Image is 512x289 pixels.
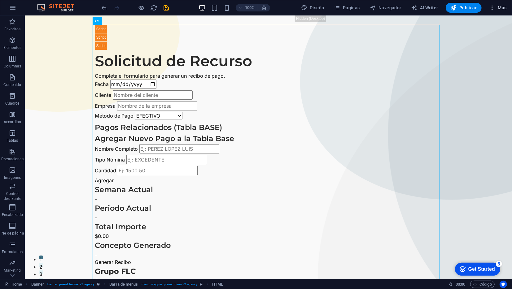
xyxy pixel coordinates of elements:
[46,1,52,7] div: 5
[451,5,477,11] span: Publicar
[334,5,360,11] span: Páginas
[150,4,158,11] button: reload
[36,4,82,11] img: Editor Logo
[470,281,495,288] button: Código
[409,3,441,13] button: AI Writer
[4,64,21,69] p: Columnas
[4,268,21,273] p: Marketing
[141,281,197,288] span: . menu-wrapper .preset-menu-v2-agency
[3,82,21,87] p: Contenido
[1,157,23,162] p: Prestaciones
[4,119,21,124] p: Accordion
[101,4,108,11] i: Deshacer: Cambiar HTML (Ctrl+Z)
[411,5,438,11] span: AI Writer
[46,281,94,288] span: . banner .preset-banner-v3-agency
[299,3,327,13] div: Diseño (Ctrl+Alt+Y)
[299,3,327,13] button: Diseño
[31,281,223,288] nav: breadcrumb
[101,4,108,11] button: undo
[500,281,507,288] button: Usercentrics
[449,281,466,288] h6: Tiempo de la sesión
[367,3,404,13] button: Navegador
[236,4,258,11] button: 100%
[473,281,492,288] span: Código
[5,281,22,288] a: Haz clic para cancelar la selección y doble clic para abrir páginas
[7,138,18,143] p: Tablas
[1,231,24,236] p: Pie de página
[138,4,145,11] button: Haz clic para salir del modo de previsualización y seguir editando
[4,27,20,32] p: Favoritos
[5,3,50,16] div: Get Started 5 items remaining, 0% complete
[446,3,482,13] button: Publicar
[301,5,324,11] span: Diseño
[3,45,21,50] p: Elementos
[2,249,23,254] p: Formularios
[261,5,267,11] i: Al redimensionar, ajustar el nivel de zoom automáticamente para ajustarse al dispositivo elegido.
[97,283,100,286] i: Este elemento es un preajuste personalizable
[18,7,45,12] div: Get Started
[31,281,44,288] span: Haz clic para seleccionar y doble clic para editar
[489,5,507,11] span: Más
[456,281,465,288] span: 00 00
[245,4,255,11] h6: 100%
[332,3,362,13] button: Páginas
[200,283,203,286] i: Este elemento es un preajuste personalizable
[5,101,20,106] p: Cuadros
[2,212,23,217] p: Encabezado
[163,4,170,11] button: save
[212,281,223,288] span: Haz clic para seleccionar y doble clic para editar
[370,5,401,11] span: Navegador
[109,281,138,288] span: Haz clic para seleccionar y doble clic para editar
[4,175,21,180] p: Imágenes
[487,3,509,13] button: Más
